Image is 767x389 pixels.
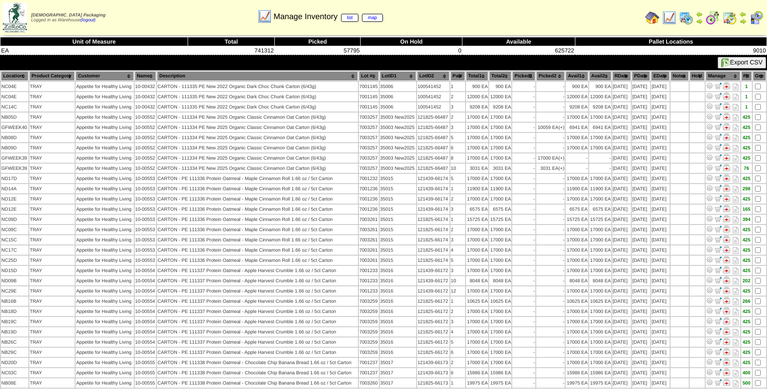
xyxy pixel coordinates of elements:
td: [DATE] [632,112,650,122]
i: Note [733,114,739,121]
img: Manage Hold [723,379,730,386]
img: Adjust [706,277,713,284]
img: Move [715,215,722,222]
img: line_graph.gif [257,9,272,24]
td: TRAY [29,133,75,142]
th: Product Category [29,71,75,81]
span: Logged in as Warehouse [31,13,105,23]
img: arrowleft.gif [696,11,703,18]
img: Adjust [706,225,713,233]
td: [DATE] [612,143,631,152]
td: 100541452 [417,82,450,91]
i: Note [733,145,739,152]
img: Move [715,328,722,335]
img: excel.gif [721,58,730,67]
td: 17000 EA [466,133,488,142]
img: Manage Hold [723,215,730,222]
div: 1 [742,94,751,100]
td: 7003257 [359,153,379,163]
th: Plt [741,71,752,81]
td: 10-00432 [135,92,157,101]
td: 100541452 [417,102,450,112]
img: Manage Hold [723,195,730,202]
td: 121825-66487 [417,143,450,152]
a: list [341,14,358,22]
img: arrowright.gif [696,18,703,25]
td: Appetite for Healthy Living [76,82,133,91]
td: 10-00552 [135,153,157,163]
img: Manage Hold [723,236,730,243]
td: 10059 EA [536,123,565,132]
img: Adjust [706,103,713,110]
img: Manage Hold [723,82,730,89]
img: calendarcustomer.gif [749,11,763,25]
td: - [512,133,535,142]
td: TRAY [29,153,75,163]
img: Adjust [706,256,713,263]
td: Appetite for Healthy Living [76,133,133,142]
img: Manage Hold [723,164,730,171]
th: Location [1,71,28,81]
td: 10-00552 [135,133,157,142]
i: Note [733,124,739,131]
img: Adjust [706,144,713,151]
button: Export CSV [718,57,766,68]
td: 17000 EA [489,143,511,152]
img: Move [715,205,722,212]
td: 17000 EA [466,143,488,152]
td: TRAY [29,112,75,122]
th: Available [462,37,575,46]
td: NB05D [1,112,28,122]
td: 17000 EA [566,143,588,152]
td: 7001145 [359,102,379,112]
img: Adjust [706,338,713,345]
img: Move [715,113,722,120]
td: 100541452 [417,92,450,101]
td: - [512,82,535,91]
img: Move [715,164,722,171]
td: 6 [450,143,465,152]
img: Manage Hold [723,92,730,100]
td: CARTON - 111335 PE New 2022 Organic Dark Choc Chunk Carton (6/43g) [157,82,358,91]
td: [DATE] [612,92,631,101]
img: Move [715,256,722,263]
img: Adjust [706,215,713,222]
img: Manage Hold [723,256,730,263]
img: Adjust [706,184,713,192]
img: Adjust [706,287,713,294]
img: Move [715,133,722,140]
td: EA [0,46,188,55]
td: 17000 EA [536,153,565,163]
td: 10-00552 [135,112,157,122]
td: NC04E [1,82,28,91]
img: Move [715,154,722,161]
td: 35003 New2025 [380,143,416,152]
img: Move [715,92,722,100]
td: 7003257 [359,123,379,132]
td: 12000 EA [566,92,588,101]
img: Manage Hold [723,328,730,335]
th: Avail2 [589,71,611,81]
img: Move [715,144,722,151]
td: 7003257 [359,112,379,122]
img: Adjust [706,92,713,100]
td: 17000 EA [466,123,488,132]
i: Note [733,104,739,111]
img: Move [715,266,722,273]
img: Manage Hold [723,277,730,284]
img: Move [715,103,722,110]
img: Manage Hold [723,358,730,365]
img: Move [715,307,722,314]
td: 121825-66487 [417,112,450,122]
td: [DATE] [632,102,650,112]
img: Manage Hold [723,307,730,314]
td: TRAY [29,143,75,152]
td: 3 [450,102,465,112]
td: 10-00552 [135,143,157,152]
td: 10-00432 [135,82,157,91]
img: Manage Hold [723,369,730,376]
div: (+) [558,125,564,130]
td: 3 [450,123,465,132]
img: Manage Hold [723,266,730,273]
td: [DATE] [651,92,669,101]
